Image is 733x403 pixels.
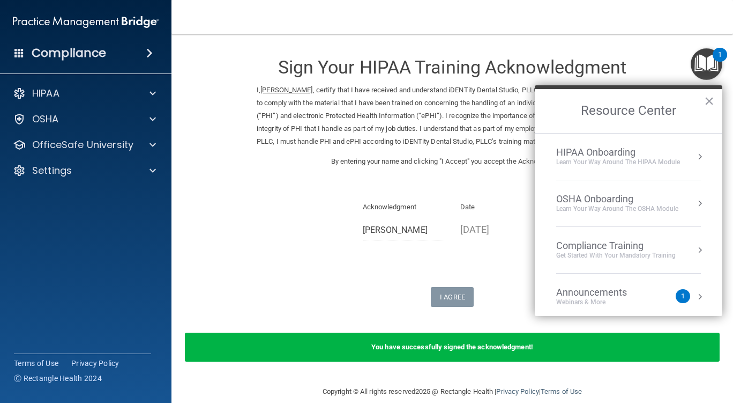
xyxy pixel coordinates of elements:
a: Terms of Use [14,358,58,369]
div: Get Started with your mandatory training [556,251,676,260]
p: Acknowledgment [363,201,445,214]
p: Date [460,201,542,214]
span: Ⓒ Rectangle Health 2024 [14,373,102,384]
div: Learn your way around the OSHA module [556,204,678,214]
div: Resource Center [535,85,722,316]
h4: Compliance [32,46,106,61]
p: Settings [32,164,72,177]
button: Close [704,92,714,109]
a: OfficeSafe University [13,138,156,151]
p: OfficeSafe University [32,138,133,151]
h2: Resource Center [535,89,722,133]
a: Privacy Policy [496,387,538,395]
a: Privacy Policy [71,358,119,369]
div: Announcements [556,287,648,298]
button: Open Resource Center, 1 new notification [691,48,722,80]
input: Full Name [363,221,445,240]
ins: [PERSON_NAME] [260,86,312,94]
img: PMB logo [13,11,159,33]
p: OSHA [32,113,59,126]
p: HIPAA [32,87,59,100]
div: 1 [718,55,722,69]
a: Terms of Use [541,387,582,395]
p: By entering your name and clicking "I Accept" you accept the Acknowledgment. [257,155,648,168]
div: OSHA Onboarding [556,193,678,205]
div: Webinars & More [556,298,648,307]
p: [DATE] [460,221,542,238]
a: OSHA [13,113,156,126]
a: HIPAA [13,87,156,100]
div: Learn Your Way around the HIPAA module [556,158,680,167]
iframe: Drift Widget Chat Controller [548,327,720,370]
p: I, , certify that I have received and understand iDENTity Dental Studio, PLLC's HIPAA training ma... [257,84,648,148]
button: I Agree [431,287,474,307]
a: Settings [13,164,156,177]
div: Compliance Training [556,240,676,252]
b: You have successfully signed the acknowledgment! [371,343,533,351]
div: HIPAA Onboarding [556,146,680,158]
h3: Sign Your HIPAA Training Acknowledgment [257,57,648,77]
